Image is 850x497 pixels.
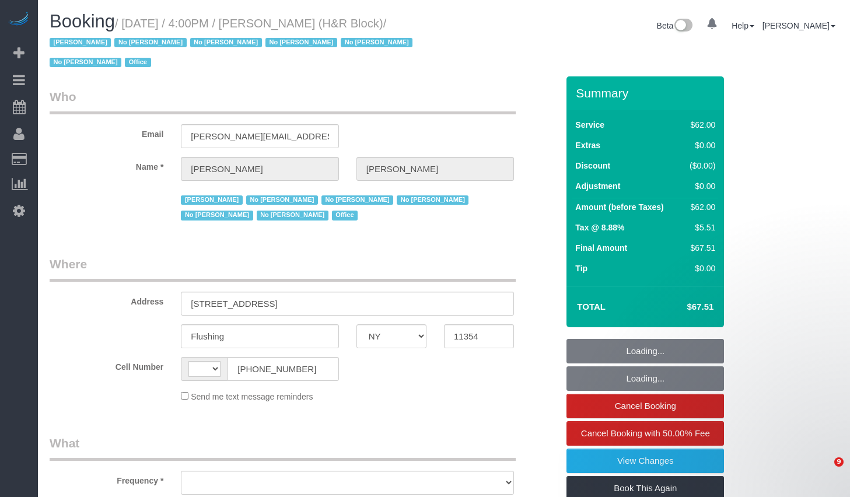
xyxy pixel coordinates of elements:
[575,242,627,254] label: Final Amount
[673,19,692,34] img: New interface
[50,256,516,282] legend: Where
[50,17,416,69] span: /
[257,211,328,220] span: No [PERSON_NAME]
[50,88,516,114] legend: Who
[50,435,516,461] legend: What
[321,195,393,205] span: No [PERSON_NAME]
[265,38,337,47] span: No [PERSON_NAME]
[810,457,838,485] iframe: Intercom live chat
[762,21,835,30] a: [PERSON_NAME]
[181,157,338,181] input: First Name
[50,58,121,67] span: No [PERSON_NAME]
[575,160,610,171] label: Discount
[684,180,715,192] div: $0.00
[566,449,724,473] a: View Changes
[356,157,514,181] input: Last Name
[575,180,620,192] label: Adjustment
[575,119,604,131] label: Service
[114,38,186,47] span: No [PERSON_NAME]
[575,201,663,213] label: Amount (before Taxes)
[332,211,358,220] span: Office
[181,211,253,220] span: No [PERSON_NAME]
[41,292,172,307] label: Address
[41,471,172,487] label: Frequency *
[581,428,710,438] span: Cancel Booking with 50.00% Fee
[576,86,718,100] h3: Summary
[191,392,313,401] span: Send me text message reminders
[652,302,713,312] h4: $67.51
[246,195,318,205] span: No [PERSON_NAME]
[181,195,242,205] span: [PERSON_NAME]
[657,21,693,30] a: Beta
[190,38,262,47] span: No [PERSON_NAME]
[575,262,587,274] label: Tip
[684,160,715,171] div: ($0.00)
[181,124,338,148] input: Email
[41,357,172,373] label: Cell Number
[50,17,416,69] small: / [DATE] / 4:00PM / [PERSON_NAME] (H&R Block)
[684,119,715,131] div: $62.00
[444,324,514,348] input: Zip Code
[41,157,172,173] label: Name *
[684,201,715,213] div: $62.00
[684,242,715,254] div: $67.51
[575,222,624,233] label: Tax @ 8.88%
[7,12,30,28] img: Automaid Logo
[125,58,151,67] span: Office
[228,357,338,381] input: Cell Number
[684,262,715,274] div: $0.00
[41,124,172,140] label: Email
[50,38,111,47] span: [PERSON_NAME]
[50,11,115,32] span: Booking
[566,421,724,446] a: Cancel Booking with 50.00% Fee
[577,302,606,311] strong: Total
[566,394,724,418] a: Cancel Booking
[341,38,412,47] span: No [PERSON_NAME]
[397,195,468,205] span: No [PERSON_NAME]
[684,222,715,233] div: $5.51
[684,139,715,151] div: $0.00
[575,139,600,151] label: Extras
[732,21,754,30] a: Help
[834,457,844,467] span: 9
[181,324,338,348] input: City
